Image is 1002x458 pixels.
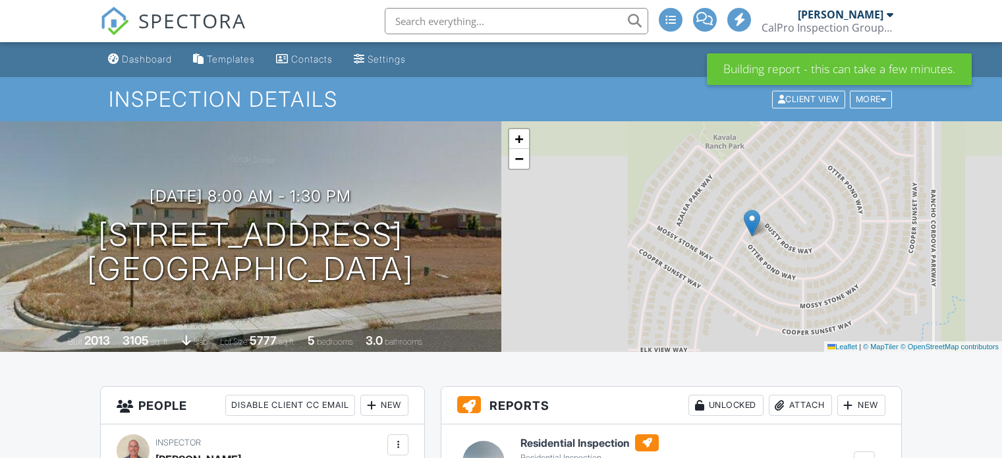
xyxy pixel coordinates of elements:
div: Settings [368,53,406,65]
div: [PERSON_NAME] [798,8,883,21]
h3: People [101,387,424,424]
div: Building report - this can take a few minutes. [707,53,972,85]
div: 2013 [84,333,110,347]
span: − [515,150,523,167]
span: Built [68,337,82,347]
a: SPECTORA [100,18,246,45]
div: CalPro Inspection Group Sac [762,21,893,34]
img: Marker [744,210,760,237]
div: 5 [308,333,315,347]
h3: [DATE] 8:00 am - 1:30 pm [150,187,351,205]
div: Disable Client CC Email [225,395,355,416]
div: Unlocked [688,395,764,416]
a: Contacts [271,47,338,72]
a: Settings [348,47,411,72]
div: Templates [207,53,255,65]
h1: [STREET_ADDRESS] [GEOGRAPHIC_DATA] [87,217,414,287]
a: Dashboard [103,47,177,72]
img: The Best Home Inspection Software - Spectora [100,7,129,36]
a: Zoom out [509,149,529,169]
a: Templates [188,47,260,72]
span: sq. ft. [151,337,169,347]
span: bedrooms [317,337,353,347]
span: sq.ft. [279,337,295,347]
span: Lot Size [220,337,248,347]
div: More [850,90,893,108]
div: Attach [769,395,832,416]
div: 3.0 [366,333,383,347]
div: 5777 [250,333,277,347]
span: SPECTORA [138,7,246,34]
a: Leaflet [827,343,857,351]
div: New [360,395,408,416]
div: 3105 [123,333,149,347]
span: bathrooms [385,337,422,347]
input: Search everything... [385,8,648,34]
span: Inspector [155,438,201,447]
a: © OpenStreetMap contributors [901,343,999,351]
span: slab [193,337,208,347]
h3: Reports [441,387,901,424]
div: Client View [772,90,845,108]
h1: Inspection Details [109,88,893,111]
span: | [859,343,861,351]
div: Dashboard [122,53,172,65]
div: New [837,395,885,416]
span: + [515,130,523,147]
a: Client View [771,94,849,103]
div: Contacts [291,53,333,65]
a: © MapTiler [863,343,899,351]
a: Zoom in [509,129,529,149]
h6: Residential Inspection [520,434,659,451]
